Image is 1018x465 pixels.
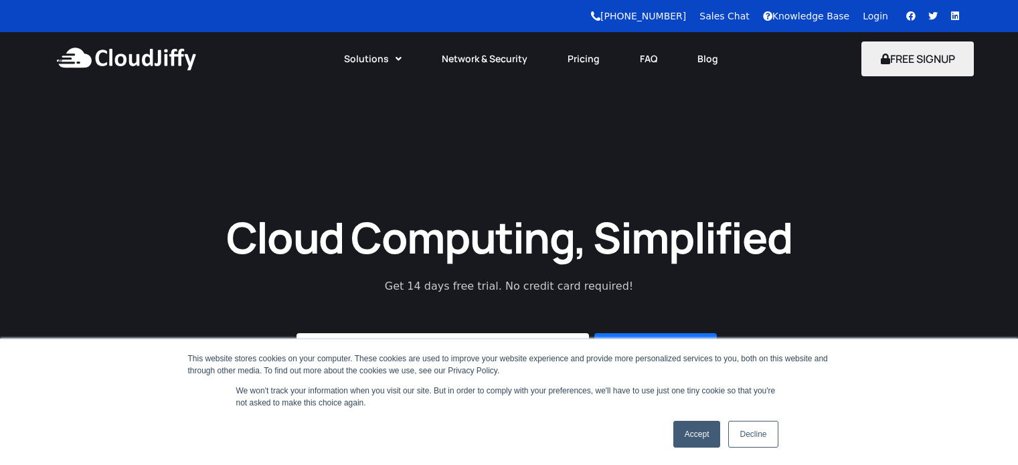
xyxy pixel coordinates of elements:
p: We won't track your information when you visit our site. But in order to comply with your prefere... [236,385,782,409]
button: Start Free Trial [594,333,717,371]
a: Knowledge Base [763,11,850,21]
input: Enter Your Email Address [296,333,589,371]
h1: Cloud Computing, Simplified [208,209,811,265]
p: Get 14 days free trial. No credit card required! [325,278,693,294]
a: Decline [728,421,778,448]
a: FREE SIGNUP [861,52,974,66]
a: [PHONE_NUMBER] [591,11,686,21]
a: Blog [677,44,738,74]
button: FREE SIGNUP [861,41,974,76]
a: FAQ [620,44,677,74]
div: This website stores cookies on your computer. These cookies are used to improve your website expe... [188,353,831,377]
a: Network & Security [422,44,547,74]
a: Accept [673,421,721,448]
a: Pricing [547,44,620,74]
a: Login [863,11,888,21]
a: Sales Chat [699,11,749,21]
a: Solutions [324,44,422,74]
